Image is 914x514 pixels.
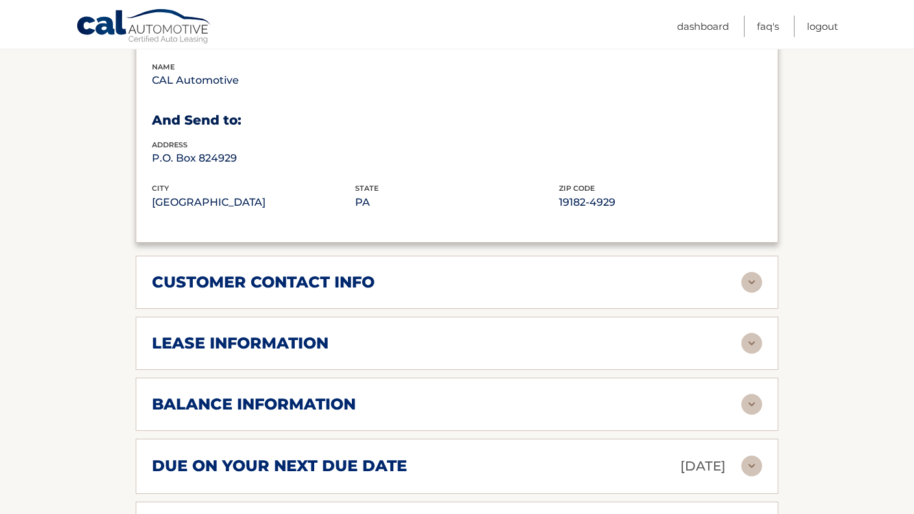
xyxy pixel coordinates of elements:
span: address [152,140,188,149]
p: CAL Automotive [152,71,355,90]
a: Dashboard [677,16,729,37]
a: Logout [807,16,838,37]
img: accordion-rest.svg [741,394,762,415]
p: PA [355,193,558,212]
img: accordion-rest.svg [741,333,762,354]
p: P.O. Box 824929 [152,149,355,167]
a: Cal Automotive [76,8,212,46]
img: accordion-rest.svg [741,272,762,293]
span: zip code [559,184,595,193]
h2: lease information [152,334,328,353]
a: FAQ's [757,16,779,37]
p: [DATE] [680,455,726,478]
p: 19182-4929 [559,193,762,212]
span: state [355,184,378,193]
h2: balance information [152,395,356,414]
h2: due on your next due date [152,456,407,476]
span: city [152,184,169,193]
p: [GEOGRAPHIC_DATA] [152,193,355,212]
span: name [152,62,175,71]
h3: And Send to: [152,112,762,128]
img: accordion-rest.svg [741,456,762,476]
h2: customer contact info [152,273,375,292]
